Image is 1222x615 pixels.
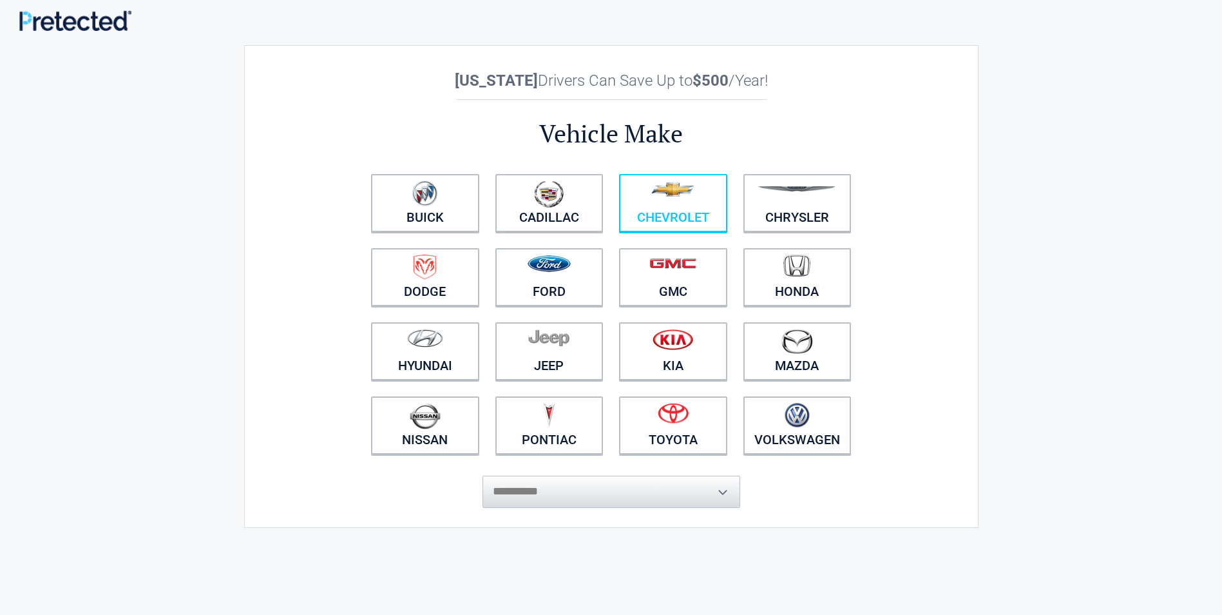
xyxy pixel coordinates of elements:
img: honda [783,255,810,277]
a: Kia [619,322,727,380]
img: dodge [414,255,436,280]
img: jeep [528,329,569,347]
a: Mazda [743,322,852,380]
img: Main Logo [19,10,131,30]
a: Buick [371,174,479,232]
img: hyundai [407,329,443,347]
a: Toyota [619,396,727,454]
a: Honda [743,248,852,306]
img: chrysler [758,186,836,192]
img: kia [653,329,693,350]
a: Volkswagen [743,396,852,454]
a: Hyundai [371,322,479,380]
h2: Drivers Can Save Up to /Year [363,72,859,90]
img: chevrolet [651,182,694,197]
img: cadillac [534,181,564,208]
img: mazda [781,329,813,354]
a: Jeep [495,322,604,380]
a: Nissan [371,396,479,454]
b: [US_STATE] [455,72,538,90]
img: pontiac [542,403,555,427]
img: buick [412,181,437,206]
img: nissan [410,403,441,429]
a: Chevrolet [619,174,727,232]
a: Cadillac [495,174,604,232]
img: ford [528,255,571,272]
img: volkswagen [785,403,810,428]
img: gmc [649,258,696,269]
a: Ford [495,248,604,306]
img: toyota [658,403,689,424]
a: Dodge [371,248,479,306]
a: Chrysler [743,174,852,232]
h2: Vehicle Make [363,117,859,150]
b: $500 [692,72,729,90]
a: GMC [619,248,727,306]
a: Pontiac [495,396,604,454]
